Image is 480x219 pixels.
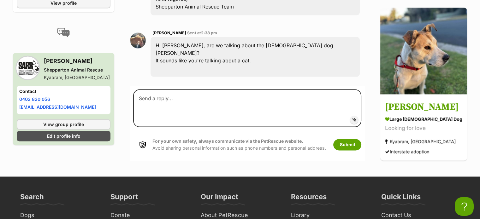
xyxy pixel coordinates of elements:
[17,119,111,130] a: View group profile
[17,57,39,79] img: Shepparton Animal Rescue profile pic
[380,8,467,95] img: Parker
[385,124,462,133] div: Looking for love
[19,88,108,95] h4: Contact
[20,192,44,205] h3: Search
[44,57,110,66] h3: [PERSON_NAME]
[385,147,429,156] div: Interstate adoption
[187,31,217,35] span: Sent at
[43,121,84,128] span: View group profile
[201,192,238,205] h3: Our Impact
[385,100,462,114] h3: [PERSON_NAME]
[455,197,474,216] iframe: Help Scout Beacon - Open
[152,31,186,35] span: [PERSON_NAME]
[333,139,361,150] button: Submit
[19,96,50,102] a: 0402 820 056
[44,74,110,81] div: Kyabram, [GEOGRAPHIC_DATA]
[385,116,462,123] div: large [DEMOGRAPHIC_DATA] Dog
[17,131,111,141] a: Edit profile info
[57,28,70,37] img: conversation-icon-4a6f8262b818ee0b60e3300018af0b2d0b884aa5de6e9bcb8d3d4eeb1a70a7c4.svg
[130,32,146,48] img: cherie brown profile pic
[44,67,110,73] div: Shepparton Animal Rescue
[385,137,456,146] div: Kyabram, [GEOGRAPHIC_DATA]
[291,192,327,205] h3: Resources
[381,192,421,205] h3: Quick Links
[152,138,326,151] p: Avoid sharing personal information such as phone numbers and personal address.
[151,37,360,77] div: Hi [PERSON_NAME], are we talking about the [DEMOGRAPHIC_DATA] dog [PERSON_NAME]? It sounds like y...
[201,31,217,35] span: 2:38 pm
[110,192,138,205] h3: Support
[380,95,467,161] a: [PERSON_NAME] large [DEMOGRAPHIC_DATA] Dog Looking for love Kyabram, [GEOGRAPHIC_DATA] Interstate...
[19,104,96,110] a: [EMAIL_ADDRESS][DOMAIN_NAME]
[47,133,80,139] span: Edit profile info
[152,138,303,144] strong: For your own safety, always communicate via the PetRescue website.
